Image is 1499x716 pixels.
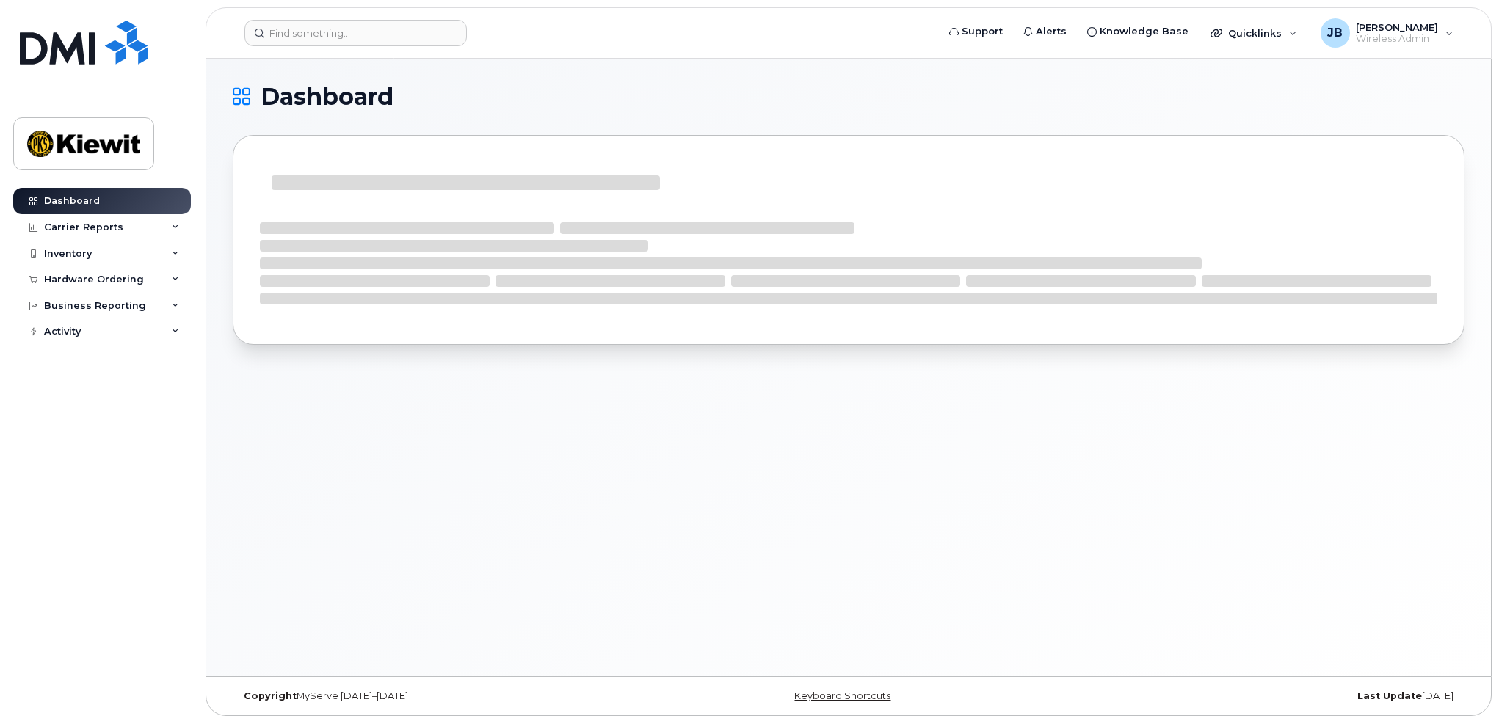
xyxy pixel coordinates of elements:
[233,690,643,702] div: MyServe [DATE]–[DATE]
[1054,690,1464,702] div: [DATE]
[261,86,393,108] span: Dashboard
[1357,690,1422,701] strong: Last Update
[794,690,890,701] a: Keyboard Shortcuts
[244,690,297,701] strong: Copyright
